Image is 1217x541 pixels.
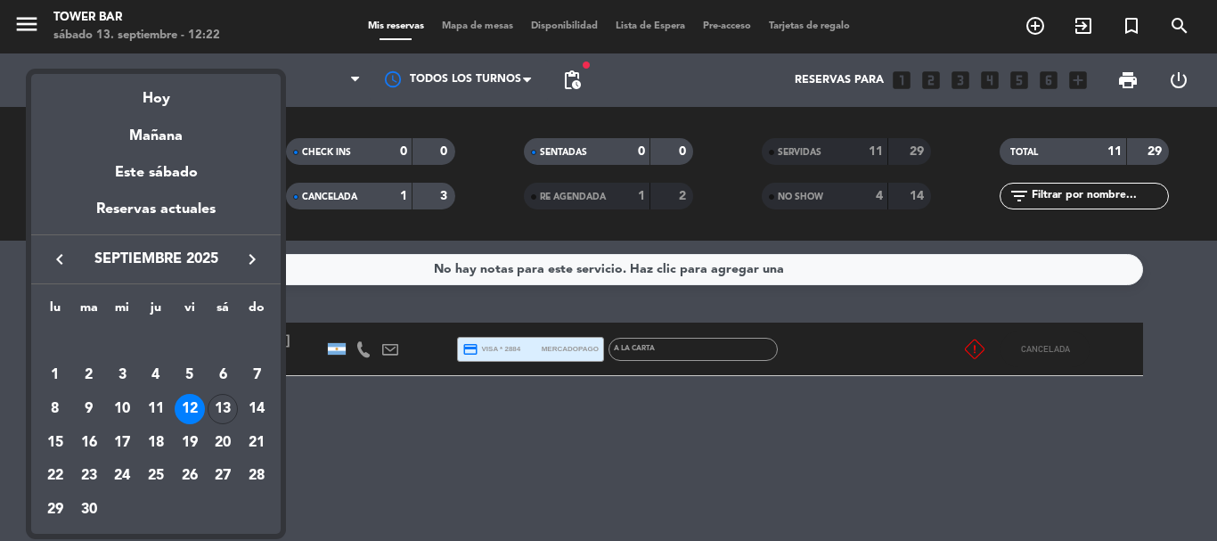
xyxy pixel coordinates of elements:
[40,495,70,525] div: 29
[31,111,281,148] div: Mañana
[241,394,272,424] div: 14
[139,298,173,325] th: jueves
[74,428,104,458] div: 16
[175,394,205,424] div: 12
[107,428,137,458] div: 17
[240,359,274,393] td: 7 de septiembre de 2025
[38,298,72,325] th: lunes
[105,359,139,393] td: 3 de septiembre de 2025
[141,360,171,390] div: 4
[72,359,106,393] td: 2 de septiembre de 2025
[49,249,70,270] i: keyboard_arrow_left
[175,462,205,492] div: 26
[38,460,72,494] td: 22 de septiembre de 2025
[38,392,72,426] td: 8 de septiembre de 2025
[76,248,236,271] span: septiembre 2025
[105,460,139,494] td: 24 de septiembre de 2025
[241,428,272,458] div: 21
[208,394,238,424] div: 13
[105,392,139,426] td: 10 de septiembre de 2025
[74,495,104,525] div: 30
[139,426,173,460] td: 18 de septiembre de 2025
[72,493,106,527] td: 30 de septiembre de 2025
[74,394,104,424] div: 9
[207,426,241,460] td: 20 de septiembre de 2025
[173,298,207,325] th: viernes
[141,394,171,424] div: 11
[175,360,205,390] div: 5
[38,493,72,527] td: 29 de septiembre de 2025
[105,298,139,325] th: miércoles
[207,359,241,393] td: 6 de septiembre de 2025
[40,360,70,390] div: 1
[240,298,274,325] th: domingo
[38,325,274,359] td: SEP.
[241,249,263,270] i: keyboard_arrow_right
[31,74,281,111] div: Hoy
[72,460,106,494] td: 23 de septiembre de 2025
[173,392,207,426] td: 12 de septiembre de 2025
[208,428,238,458] div: 20
[141,462,171,492] div: 25
[240,460,274,494] td: 28 de septiembre de 2025
[207,298,241,325] th: sábado
[40,428,70,458] div: 15
[74,462,104,492] div: 23
[240,392,274,426] td: 14 de septiembre de 2025
[72,392,106,426] td: 9 de septiembre de 2025
[173,460,207,494] td: 26 de septiembre de 2025
[31,148,281,198] div: Este sábado
[31,198,281,234] div: Reservas actuales
[40,394,70,424] div: 8
[74,360,104,390] div: 2
[105,426,139,460] td: 17 de septiembre de 2025
[72,298,106,325] th: martes
[207,460,241,494] td: 27 de septiembre de 2025
[139,460,173,494] td: 25 de septiembre de 2025
[236,248,268,271] button: keyboard_arrow_right
[241,462,272,492] div: 28
[208,360,238,390] div: 6
[139,392,173,426] td: 11 de septiembre de 2025
[173,359,207,393] td: 5 de septiembre de 2025
[241,360,272,390] div: 7
[44,248,76,271] button: keyboard_arrow_left
[107,394,137,424] div: 10
[139,359,173,393] td: 4 de septiembre de 2025
[107,360,137,390] div: 3
[38,359,72,393] td: 1 de septiembre de 2025
[38,426,72,460] td: 15 de septiembre de 2025
[141,428,171,458] div: 18
[240,426,274,460] td: 21 de septiembre de 2025
[208,462,238,492] div: 27
[107,462,137,492] div: 24
[40,462,70,492] div: 22
[175,428,205,458] div: 19
[207,392,241,426] td: 13 de septiembre de 2025
[173,426,207,460] td: 19 de septiembre de 2025
[72,426,106,460] td: 16 de septiembre de 2025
